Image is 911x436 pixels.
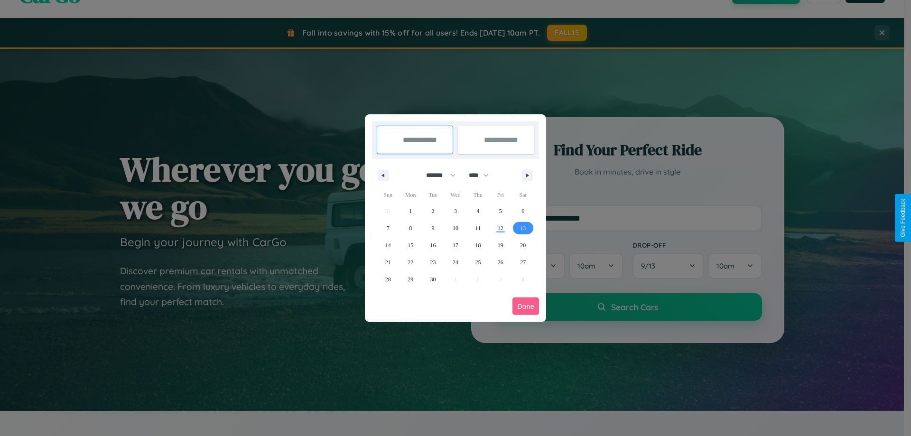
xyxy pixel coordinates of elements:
[520,237,526,254] span: 20
[422,187,444,203] span: Tue
[453,220,458,237] span: 10
[444,187,466,203] span: Wed
[377,254,399,271] button: 21
[454,203,457,220] span: 3
[512,203,534,220] button: 6
[430,237,436,254] span: 16
[498,220,503,237] span: 12
[512,220,534,237] button: 13
[498,237,503,254] span: 19
[512,237,534,254] button: 20
[900,199,906,237] div: Give Feedback
[444,220,466,237] button: 10
[453,237,458,254] span: 17
[521,203,524,220] span: 6
[387,220,390,237] span: 7
[467,187,489,203] span: Thu
[444,203,466,220] button: 3
[422,254,444,271] button: 23
[432,203,435,220] span: 2
[385,271,391,288] span: 28
[377,271,399,288] button: 28
[467,254,489,271] button: 25
[422,203,444,220] button: 2
[399,187,421,203] span: Mon
[422,220,444,237] button: 9
[444,237,466,254] button: 17
[422,271,444,288] button: 30
[489,237,511,254] button: 19
[512,187,534,203] span: Sat
[489,220,511,237] button: 12
[520,254,526,271] span: 27
[467,203,489,220] button: 4
[377,237,399,254] button: 14
[512,254,534,271] button: 27
[408,237,413,254] span: 15
[409,203,412,220] span: 1
[475,237,481,254] span: 18
[399,203,421,220] button: 1
[399,237,421,254] button: 15
[399,220,421,237] button: 8
[399,254,421,271] button: 22
[467,237,489,254] button: 18
[377,220,399,237] button: 7
[385,254,391,271] span: 21
[408,271,413,288] span: 29
[422,237,444,254] button: 16
[432,220,435,237] span: 9
[499,203,502,220] span: 5
[430,254,436,271] span: 23
[430,271,436,288] span: 30
[444,254,466,271] button: 24
[489,187,511,203] span: Fri
[453,254,458,271] span: 24
[467,220,489,237] button: 11
[409,220,412,237] span: 8
[385,237,391,254] span: 14
[475,220,481,237] span: 11
[520,220,526,237] span: 13
[489,203,511,220] button: 5
[512,297,539,315] button: Done
[377,187,399,203] span: Sun
[475,254,481,271] span: 25
[498,254,503,271] span: 26
[408,254,413,271] span: 22
[399,271,421,288] button: 29
[476,203,479,220] span: 4
[489,254,511,271] button: 26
